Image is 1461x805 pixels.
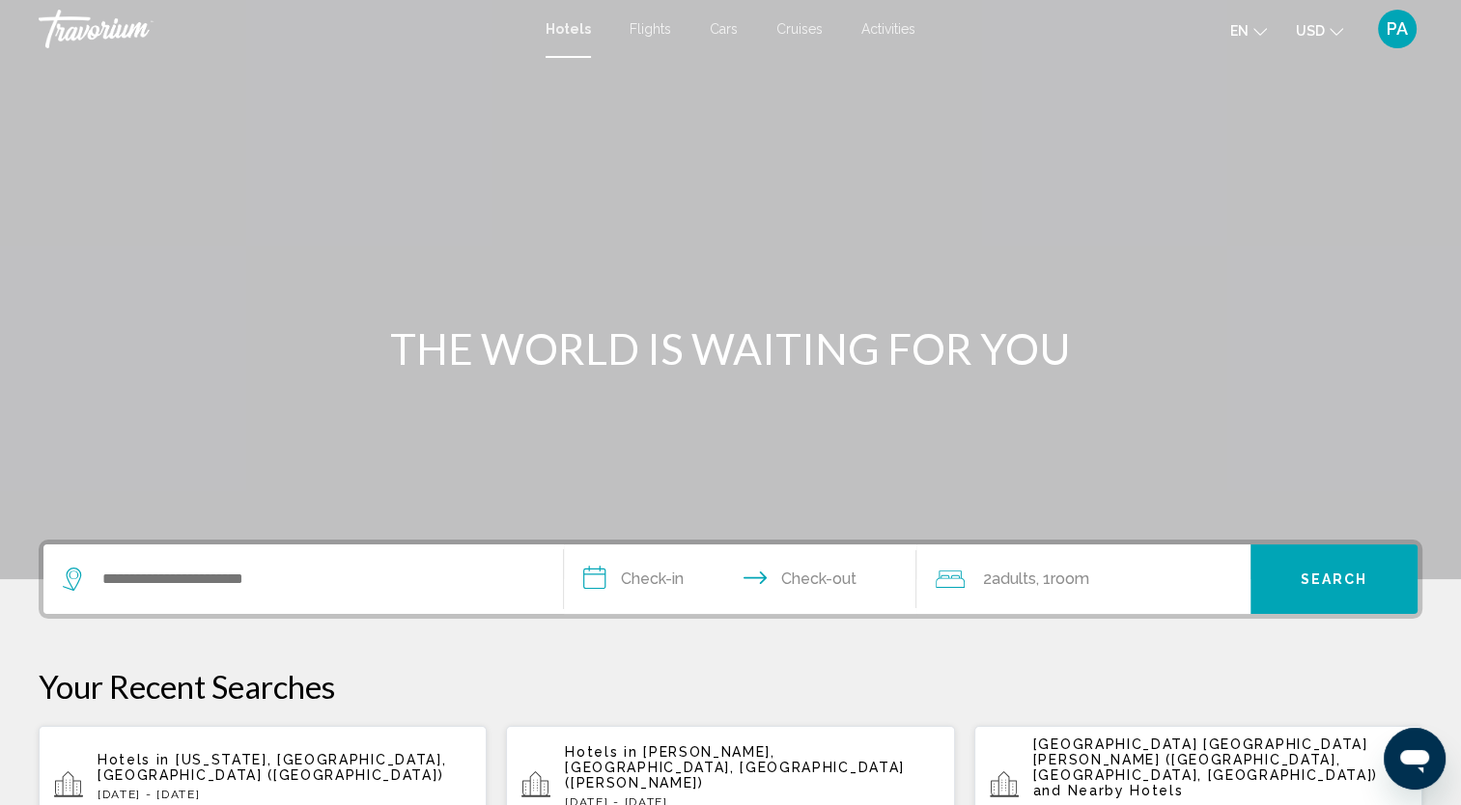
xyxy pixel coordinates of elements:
[776,21,823,37] a: Cruises
[98,752,170,767] span: Hotels in
[1372,9,1422,49] button: User Menu
[1230,16,1267,44] button: Change language
[1301,572,1368,588] span: Search
[98,752,446,783] span: [US_STATE], [GEOGRAPHIC_DATA], [GEOGRAPHIC_DATA] ([GEOGRAPHIC_DATA])
[1033,783,1184,798] span: and Nearby Hotels
[1296,23,1325,39] span: USD
[1035,566,1088,593] span: , 1
[1296,16,1343,44] button: Change currency
[710,21,738,37] a: Cars
[565,744,904,791] span: [PERSON_NAME], [GEOGRAPHIC_DATA], [GEOGRAPHIC_DATA] ([PERSON_NAME])
[916,544,1250,614] button: Travelers: 2 adults, 0 children
[982,566,1035,593] span: 2
[1250,544,1418,614] button: Search
[39,667,1422,706] p: Your Recent Searches
[546,21,591,37] a: Hotels
[43,544,1418,614] div: Search widget
[98,788,471,801] p: [DATE] - [DATE]
[1384,728,1446,790] iframe: Button to launch messaging window
[39,10,526,48] a: Travorium
[1387,19,1408,39] span: PA
[630,21,671,37] a: Flights
[991,569,1035,588] span: Adults
[1033,736,1378,783] span: [GEOGRAPHIC_DATA] [GEOGRAPHIC_DATA][PERSON_NAME] ([GEOGRAPHIC_DATA], [GEOGRAPHIC_DATA], [GEOGRAPH...
[564,544,917,614] button: Check in and out dates
[1230,23,1249,39] span: en
[861,21,915,37] a: Activities
[369,323,1093,374] h1: THE WORLD IS WAITING FOR YOU
[565,744,637,760] span: Hotels in
[1050,569,1088,588] span: Room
